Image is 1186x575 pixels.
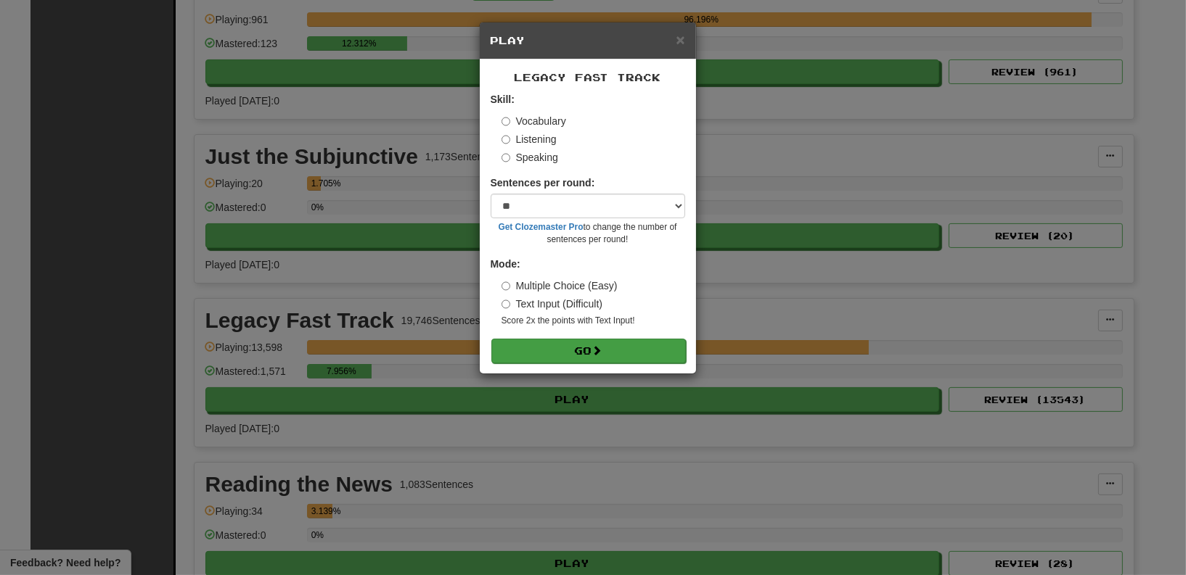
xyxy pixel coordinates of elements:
[502,153,511,162] input: Speaking
[502,132,557,146] label: Listening
[502,315,685,327] small: Score 2x the points with Text Input !
[491,94,515,105] strong: Skill:
[491,258,520,270] strong: Mode:
[491,33,685,48] h5: Play
[676,32,684,47] button: Close
[491,221,685,246] small: to change the number of sentences per round!
[499,222,584,232] a: Get Clozemaster Pro
[502,281,511,291] input: Multiple Choice (Easy)
[491,175,595,190] label: Sentences per round:
[502,135,511,144] input: Listening
[502,150,558,165] label: Speaking
[676,31,684,48] span: ×
[502,117,511,126] input: Vocabulary
[515,71,661,83] span: Legacy Fast Track
[502,297,603,311] label: Text Input (Difficult)
[502,299,511,309] input: Text Input (Difficult)
[502,278,618,293] label: Multiple Choice (Easy)
[491,339,686,363] button: Go
[502,114,566,128] label: Vocabulary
